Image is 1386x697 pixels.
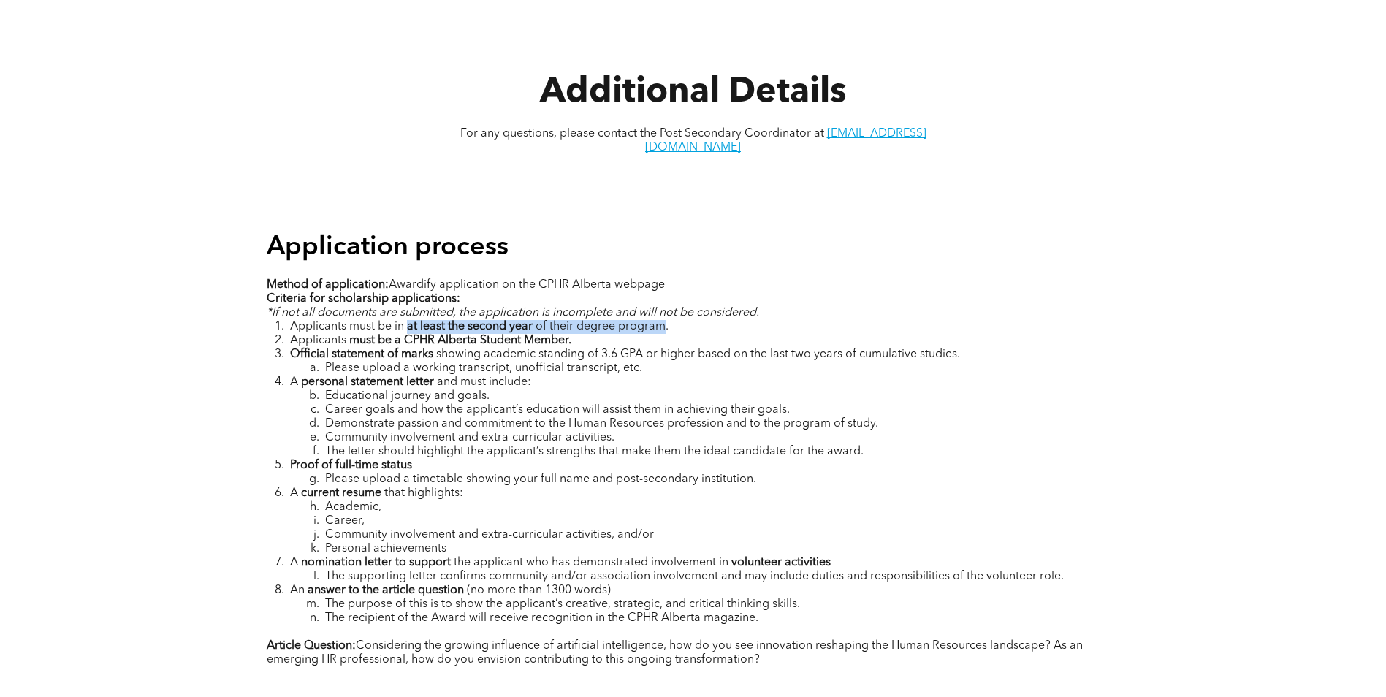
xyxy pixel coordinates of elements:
[325,390,490,402] span: Educational journey and goals.
[325,529,654,541] span: Community involvement and extra-curricular activities, and/or
[325,418,878,430] span: Demonstrate passion and commitment to the Human Resources profession and to the program of study.
[290,335,346,346] span: Applicants
[267,235,509,261] span: Application process
[301,487,381,499] strong: current resume
[290,348,433,360] strong: Official statement of marks
[290,557,298,568] span: A
[349,335,571,346] strong: must be a CPHR Alberta Student Member.
[325,446,864,457] span: The letter should highlight the applicant’s strengths that make them the ideal candidate for the ...
[290,376,298,388] span: A
[325,571,1064,582] span: The supporting letter confirms community and/or association involvement and may include duties an...
[290,321,404,332] span: Applicants must be in
[325,404,790,416] span: Career goals and how the applicant’s education will assist them in achieving their goals.
[301,557,451,568] strong: nomination letter to support
[436,348,960,360] span: showing academic standing of 3.6 GPA or higher based on the last two years of cumulative studies.
[325,598,800,610] span: The purpose of this is to show the applicant’s creative, strategic, and critical thinking skills.
[325,473,756,485] span: Please upload a timetable showing your full name and post-secondary institution.
[454,557,728,568] span: the applicant who has demonstrated involvement in
[325,432,614,443] span: Community involvement and extra-curricular activities.
[536,321,669,332] span: of their degree program.
[290,460,412,471] strong: Proof of full-time status
[389,279,665,291] span: Awardify application on the CPHR Alberta webpage
[267,307,759,319] span: *If not all documents are submitted, the application is incomplete and will not be considered.
[267,293,460,305] strong: Criteria for scholarship applications:
[325,543,446,555] span: Personal achievements
[308,584,464,596] strong: answer to the article question
[407,321,533,332] strong: at least the second year
[325,515,365,527] span: Career,
[731,557,831,568] strong: volunteer activities
[267,640,356,652] strong: Article Question:
[384,487,463,499] span: that highlights:
[267,640,1083,666] span: Considering the growing influence of artificial intelligence, how do you see innovation reshaping...
[325,362,642,374] span: Please upload a working transcript, unofficial transcript, etc.
[460,128,824,140] span: For any questions, please contact the Post Secondary Coordinator at
[325,612,758,624] span: The recipient of the Award will receive recognition in the CPHR Alberta magazine.
[290,584,305,596] span: An
[325,501,381,513] span: Academic,
[267,279,389,291] strong: Method of application:
[645,128,926,153] a: [EMAIL_ADDRESS][DOMAIN_NAME]
[290,487,298,499] span: A
[467,584,611,596] span: (no more than 1300 words)
[301,376,434,388] strong: personal statement letter
[437,376,531,388] span: and must include:
[540,75,847,110] span: Additional Details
